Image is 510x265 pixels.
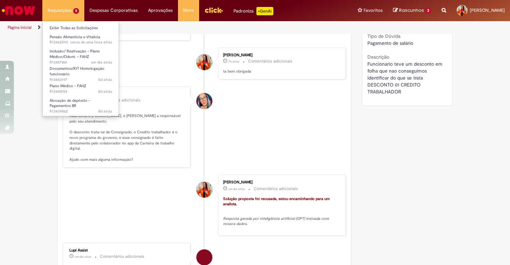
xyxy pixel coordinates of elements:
time: 28/08/2025 13:19:09 [91,60,112,65]
a: Aberto R13457801 : Inclusão/ Reativação - Plano Médico/Odont. - FAHZ [43,48,119,63]
div: Padroniza [233,7,273,15]
span: Despesas Corporativas [90,7,138,14]
span: 8d atrás [98,89,112,94]
img: ServiceNow [1,3,36,17]
time: 29/08/2025 07:38:58 [228,59,239,64]
a: Aberto R13462593 : Pensão Alimentícia e Vitalícia [43,33,119,46]
div: Maira Priscila Da Silva Arnaldo [196,93,212,109]
img: click_logo_yellow_360x200.png [204,5,223,15]
span: um dia atrás [75,255,91,259]
time: 22/08/2025 13:19:53 [98,109,112,114]
span: [PERSON_NAME] [470,7,505,13]
span: Alocação de depósito - Pagamentos BR [50,98,90,109]
b: Tipo de Dúvida [367,33,400,39]
span: 5d atrás [98,77,112,82]
small: Comentários adicionais [100,254,144,259]
div: [PERSON_NAME] [223,180,339,184]
span: Plano Médico - FAHZ [50,83,86,89]
div: [PERSON_NAME] [223,53,339,57]
span: Funcionario teve um desconto em folha que nao conseguimos identificar do que se trata DESCONTO 01... [367,61,445,95]
a: Rascunhos [393,7,431,14]
em: Resposta gerada por inteligência artificial (GPT) treinada com nossos dados. [223,216,330,227]
p: Olá Caroline, tudo bem? 😊 Meu nome é [PERSON_NAME], e [PERSON_NAME] a responsável pelo seu atendi... [69,108,185,162]
time: 28/08/2025 14:59:16 [228,187,245,191]
span: 8d atrás [98,109,112,114]
span: R13462593 [50,40,112,45]
time: 22/08/2025 14:28:50 [98,89,112,94]
span: Pensão Alimentícia e Vitalícia [50,34,100,40]
span: Documentos/KIT Homologação funcionário [50,66,104,77]
a: Aberto R13439862 : Alocação de depósito - Pagamentos BR [43,97,119,112]
p: ta bem obrigada [223,69,339,74]
a: Exibir Todas as Solicitações [43,24,119,32]
b: Descrição [367,54,389,60]
span: cerca de uma hora atrás [70,40,112,45]
span: Inclusão/ Reativação - Plano Médico/Odont. - FAHZ [50,49,100,59]
span: Rascunhos [399,7,424,14]
span: um dia atrás [91,60,112,65]
a: Página inicial [8,25,32,30]
p: +GenAi [256,7,273,15]
span: Favoritos [364,7,383,14]
a: Aberto R13443197 : Documentos/KIT Homologação funcionário [43,65,119,80]
span: R13457801 [50,60,112,65]
time: 28/08/2025 14:59:10 [75,255,91,259]
span: um dia atrás [228,187,245,191]
span: 7h atrás [228,59,239,64]
span: R13443197 [50,77,112,83]
a: Aberto R13440154 : Plano Médico - FAHZ [43,82,119,95]
span: 2 [425,8,431,14]
div: Lupi Assist [69,248,185,252]
div: Caroline Gewehr Engel [196,54,212,70]
span: Requisições [48,7,72,14]
font: Solução proposta foi recusada, estou encaminhando para um analista. [223,196,331,207]
span: 5 [73,8,79,14]
span: Aprovações [148,7,173,14]
span: R13440154 [50,89,112,94]
small: Comentários adicionais [254,186,298,192]
time: 25/08/2025 09:55:10 [98,77,112,82]
span: More [183,7,194,14]
small: Comentários adicionais [248,58,292,64]
ul: Requisições [42,21,119,116]
div: Caroline Gewehr Engel [196,182,212,198]
span: R13439862 [50,109,112,114]
span: Pagamento de salário [367,40,413,46]
ul: Trilhas de página [5,21,335,34]
div: [PERSON_NAME] [69,92,185,96]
